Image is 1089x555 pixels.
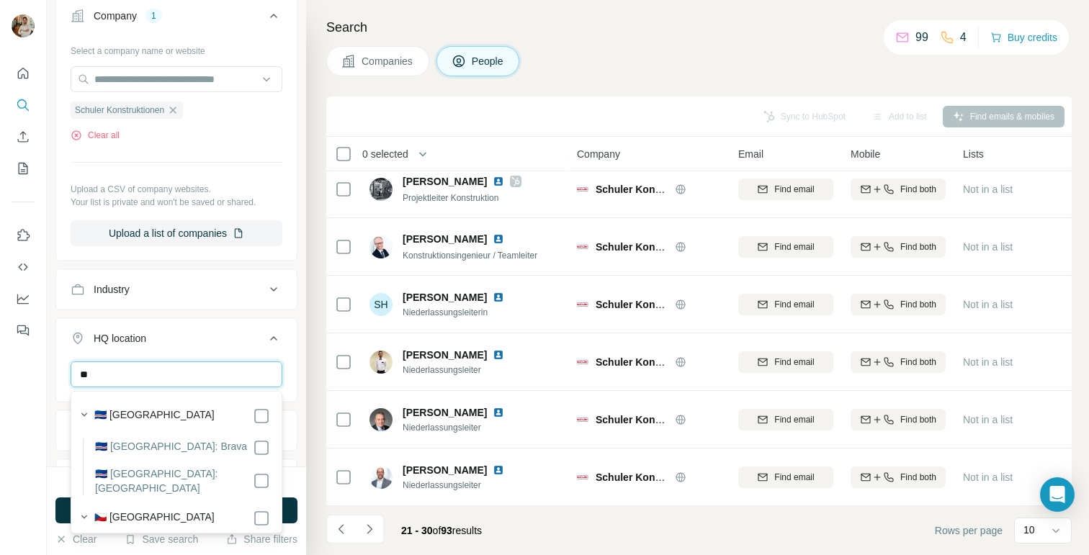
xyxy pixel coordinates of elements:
button: Search [12,92,35,118]
p: Your list is private and won't be saved or shared. [71,196,282,209]
button: Employees (size) [56,462,297,497]
span: Rows per page [935,523,1003,538]
span: Find email [774,240,814,253]
img: Logo of Schuler Konstruktionen [577,414,588,425]
button: Find email [738,351,833,373]
button: Use Surfe on LinkedIn [12,222,35,248]
span: People [472,54,505,68]
button: Clear all [71,129,120,142]
img: Avatar [369,178,393,201]
span: Find email [774,298,814,311]
span: [PERSON_NAME] [403,292,487,303]
button: My lists [12,155,35,181]
span: Not in a list [963,241,1013,253]
button: Find email [738,294,833,315]
img: Avatar [369,466,393,489]
span: Find email [774,356,814,369]
img: LinkedIn logo [493,349,504,361]
img: LinkedIn logo [493,292,504,303]
span: Schuler Konstruktionen [596,414,710,425]
span: Schuler Konstruktionen [596,471,710,483]
span: Not in a list [963,356,1013,368]
div: Company [94,9,137,23]
label: 🇨🇻 [GEOGRAPHIC_DATA]: [GEOGRAPHIC_DATA] [95,466,253,495]
span: Konstruktionsingenieur / Teamleiter [403,251,537,261]
span: Niederlassungsleiterin [403,306,521,319]
button: HQ location [56,321,297,361]
span: Schuler Konstruktionen [75,104,164,117]
div: 1 [145,9,162,22]
button: Run search [55,497,297,523]
button: Dashboard [12,286,35,312]
p: 4 [960,29,967,46]
span: 93 [441,525,452,536]
button: Find both [851,236,946,258]
span: Email [738,147,763,161]
button: Find both [851,466,946,488]
span: Not in a list [963,414,1013,425]
span: Schuler Konstruktionen [596,356,710,368]
img: LinkedIn logo [493,464,504,476]
span: Find both [900,183,936,196]
button: Industry [56,272,297,307]
img: Logo of Schuler Konstruktionen [577,184,588,195]
span: of [433,525,442,536]
div: SH [369,293,393,316]
button: Feedback [12,317,35,343]
button: Use Surfe API [12,254,35,280]
button: Find both [851,179,946,200]
button: Navigate to next page [355,515,384,543]
span: Not in a list [963,184,1013,195]
span: Find both [900,471,936,484]
button: Find both [851,351,946,373]
button: Clear [55,532,97,546]
button: Navigate to previous page [326,515,355,543]
span: Not in a list [963,471,1013,483]
span: Schuler Konstruktionen [596,241,710,253]
span: Find both [900,298,936,311]
button: Find email [738,409,833,430]
span: [PERSON_NAME] [403,232,487,246]
button: Find email [738,466,833,488]
button: Annual revenue ($) [56,413,297,448]
span: Find both [900,240,936,253]
label: 🇨🇿 [GEOGRAPHIC_DATA] [94,510,215,527]
span: 21 - 30 [401,525,433,536]
button: Buy credits [990,27,1057,48]
button: Find both [851,294,946,315]
img: Avatar [369,235,393,258]
img: Logo of Schuler Konstruktionen [577,471,588,483]
img: Logo of Schuler Konstruktionen [577,241,588,253]
span: [PERSON_NAME] [403,348,487,362]
img: Avatar [12,14,35,37]
label: 🇨🇻 [GEOGRAPHIC_DATA]: Brava [95,439,247,456]
span: Niederlassungsleiter [403,364,521,376]
span: [PERSON_NAME] [403,174,487,189]
span: Find both [900,356,936,369]
img: Avatar [369,351,393,374]
button: Find email [738,236,833,258]
button: Find email [738,179,833,200]
p: 10 [1023,523,1035,537]
button: Upload a list of companies [71,220,282,246]
div: Select a company name or website [71,39,282,58]
img: Avatar [369,408,393,431]
span: Find email [774,413,814,426]
span: [PERSON_NAME] [403,405,487,420]
img: LinkedIn logo [493,176,504,187]
button: Quick start [12,60,35,86]
p: Upload a CSV of company websites. [71,183,282,196]
span: 0 selected [362,147,408,161]
span: Companies [362,54,414,68]
span: Niederlassungsleiter [403,421,521,434]
img: LinkedIn logo [493,407,504,418]
img: Logo of Schuler Konstruktionen [577,299,588,310]
div: HQ location [94,331,146,346]
span: Niederlassungsleiter [403,479,521,492]
label: 🇨🇻 [GEOGRAPHIC_DATA] [94,407,215,425]
span: Not in a list [963,299,1013,310]
div: Industry [94,282,130,297]
button: Share filters [226,532,297,546]
span: Find email [774,183,814,196]
span: Mobile [851,147,880,161]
